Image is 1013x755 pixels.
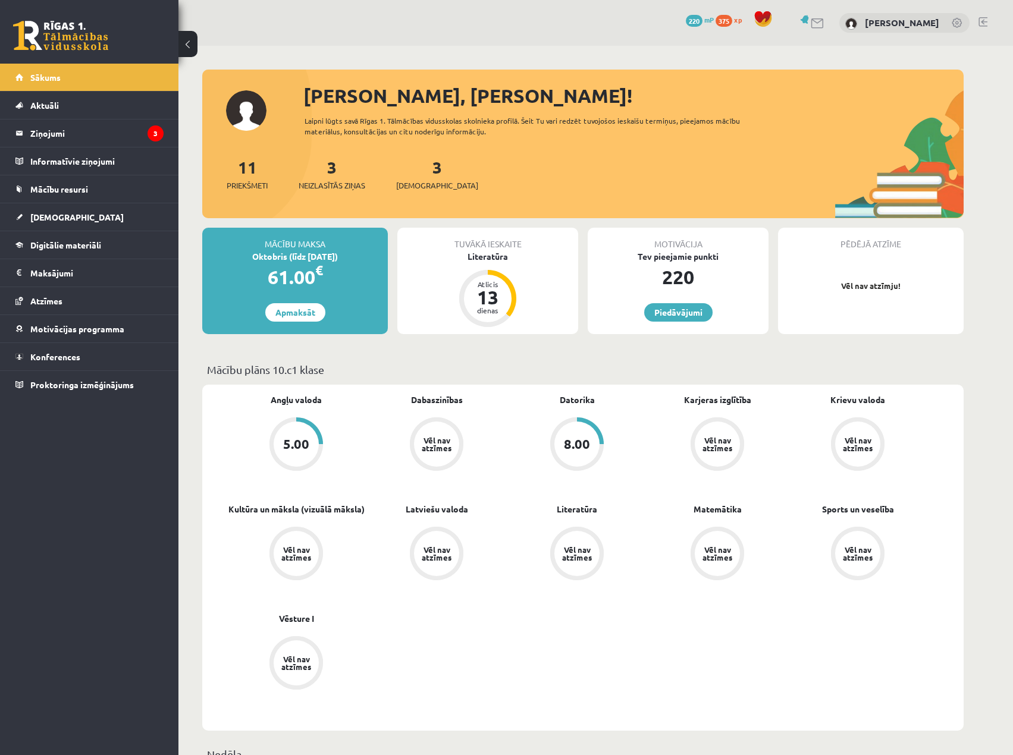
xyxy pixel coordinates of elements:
[865,17,939,29] a: [PERSON_NAME]
[701,546,734,561] div: Vēl nav atzīmes
[15,371,164,398] a: Proktoringa izmēģinājums
[686,15,702,27] span: 220
[397,228,578,250] div: Tuvākā ieskaite
[845,18,857,30] img: Mārtiņš Kasparinskis
[30,351,80,362] span: Konferences
[30,184,88,194] span: Mācību resursi
[30,100,59,111] span: Aktuāli
[564,438,590,451] div: 8.00
[396,180,478,191] span: [DEMOGRAPHIC_DATA]
[226,636,366,692] a: Vēl nav atzīmes
[148,125,164,141] i: 3
[299,156,365,191] a: 3Neizlasītās ziņas
[15,203,164,231] a: [DEMOGRAPHIC_DATA]
[366,527,507,583] a: Vēl nav atzīmes
[30,323,124,334] span: Motivācijas programma
[15,64,164,91] a: Sākums
[684,394,751,406] a: Karjeras izglītība
[13,21,108,51] a: Rīgas 1. Tālmācības vidusskola
[420,436,453,452] div: Vēl nav atzīmes
[303,81,964,110] div: [PERSON_NAME], [PERSON_NAME]!
[202,263,388,291] div: 61.00
[841,436,874,452] div: Vēl nav atzīmes
[588,228,769,250] div: Motivācija
[315,262,323,279] span: €
[271,394,322,406] a: Angļu valoda
[15,92,164,119] a: Aktuāli
[716,15,732,27] span: 375
[283,438,309,451] div: 5.00
[15,259,164,287] a: Maksājumi
[15,175,164,203] a: Mācību resursi
[226,527,366,583] a: Vēl nav atzīmes
[15,287,164,314] a: Atzīmes
[397,250,578,329] a: Literatūra Atlicis 13 dienas
[227,156,268,191] a: 11Priekšmeti
[507,417,647,473] a: 8.00
[560,546,594,561] div: Vēl nav atzīmes
[560,394,595,406] a: Datorika
[265,303,325,322] a: Apmaksāt
[841,546,874,561] div: Vēl nav atzīmes
[30,295,62,306] span: Atzīmes
[701,436,734,452] div: Vēl nav atzīmes
[647,527,788,583] a: Vēl nav atzīmes
[202,250,388,263] div: Oktobris (līdz [DATE])
[694,503,742,515] a: Matemātika
[588,250,769,263] div: Tev pieejamie punkti
[788,417,928,473] a: Vēl nav atzīmes
[470,307,506,314] div: dienas
[716,15,748,24] a: 375 xp
[15,231,164,259] a: Digitālie materiāli
[788,527,928,583] a: Vēl nav atzīmes
[15,315,164,342] a: Motivācijas programma
[15,343,164,370] a: Konferences
[15,119,164,147] a: Ziņojumi3
[644,303,713,322] a: Piedāvājumi
[411,394,463,406] a: Dabaszinības
[207,361,959,378] p: Mācību plāns 10.c1 klase
[227,180,268,191] span: Priekšmeti
[406,503,468,515] a: Latviešu valoda
[507,527,647,583] a: Vēl nav atzīmes
[280,546,313,561] div: Vēl nav atzīmes
[734,15,742,24] span: xp
[366,417,507,473] a: Vēl nav atzīmes
[470,288,506,307] div: 13
[30,379,134,390] span: Proktoringa izmēģinājums
[397,250,578,263] div: Literatūra
[226,417,366,473] a: 5.00
[305,115,761,137] div: Laipni lūgts savā Rīgas 1. Tālmācības vidusskolas skolnieka profilā. Šeit Tu vari redzēt tuvojošo...
[557,503,597,515] a: Literatūra
[30,119,164,147] legend: Ziņojumi
[588,263,769,291] div: 220
[30,259,164,287] legend: Maksājumi
[30,240,101,250] span: Digitālie materiāli
[784,280,958,292] p: Vēl nav atzīmju!
[704,15,714,24] span: mP
[202,228,388,250] div: Mācību maksa
[778,228,964,250] div: Pēdējā atzīme
[279,612,314,625] a: Vēsture I
[15,147,164,175] a: Informatīvie ziņojumi
[686,15,714,24] a: 220 mP
[228,503,365,515] a: Kultūra un māksla (vizuālā māksla)
[830,394,885,406] a: Krievu valoda
[280,655,313,671] div: Vēl nav atzīmes
[299,180,365,191] span: Neizlasītās ziņas
[30,72,61,83] span: Sākums
[822,503,894,515] a: Sports un veselība
[470,281,506,288] div: Atlicis
[420,546,453,561] div: Vēl nav atzīmes
[396,156,478,191] a: 3[DEMOGRAPHIC_DATA]
[647,417,788,473] a: Vēl nav atzīmes
[30,212,124,222] span: [DEMOGRAPHIC_DATA]
[30,147,164,175] legend: Informatīvie ziņojumi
